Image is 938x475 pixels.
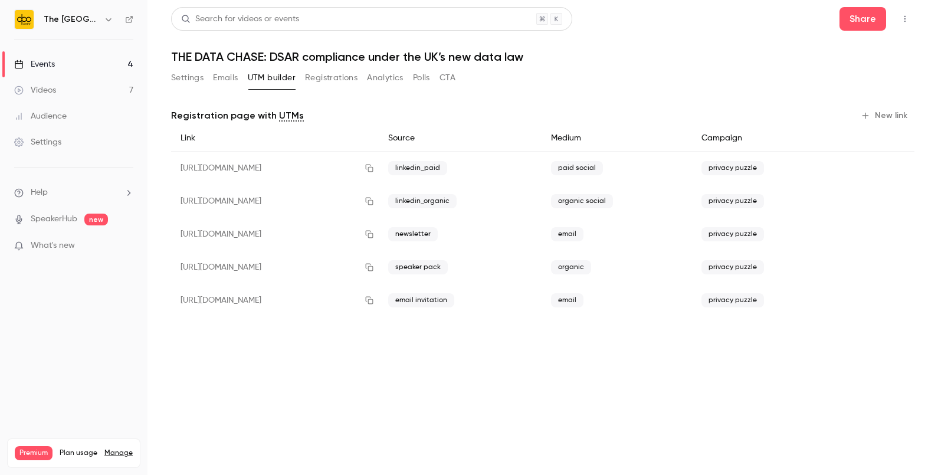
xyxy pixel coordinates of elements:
[14,84,56,96] div: Videos
[171,50,914,64] h1: THE DATA CHASE: DSAR compliance under the UK’s new data law
[181,13,299,25] div: Search for videos or events
[171,185,379,218] div: [URL][DOMAIN_NAME]
[692,125,844,152] div: Campaign
[305,68,358,87] button: Registrations
[388,194,457,208] span: linkedin_organic
[15,10,34,29] img: The DPO Centre
[701,227,764,241] span: privacy puzzle
[14,186,133,199] li: help-dropdown-opener
[379,125,542,152] div: Source
[171,251,379,284] div: [URL][DOMAIN_NAME]
[701,161,764,175] span: privacy puzzle
[14,58,55,70] div: Events
[701,194,764,208] span: privacy puzzle
[388,227,438,241] span: newsletter
[388,260,448,274] span: speaker pack
[839,7,886,31] button: Share
[44,14,99,25] h6: The [GEOGRAPHIC_DATA]
[551,293,583,307] span: email
[551,194,613,208] span: organic social
[104,448,133,458] a: Manage
[856,106,914,125] button: New link
[84,214,108,225] span: new
[388,293,454,307] span: email invitation
[171,284,379,317] div: [URL][DOMAIN_NAME]
[171,68,204,87] button: Settings
[119,241,133,251] iframe: Noticeable Trigger
[171,152,379,185] div: [URL][DOMAIN_NAME]
[367,68,404,87] button: Analytics
[15,446,53,460] span: Premium
[60,448,97,458] span: Plan usage
[31,213,77,225] a: SpeakerHub
[14,136,61,148] div: Settings
[388,161,447,175] span: linkedin_paid
[440,68,455,87] button: CTA
[551,260,591,274] span: organic
[213,68,238,87] button: Emails
[248,68,296,87] button: UTM builder
[171,125,379,152] div: Link
[14,110,67,122] div: Audience
[701,260,764,274] span: privacy puzzle
[279,109,304,123] a: UTMs
[551,161,603,175] span: paid social
[551,227,583,241] span: email
[31,186,48,199] span: Help
[542,125,692,152] div: Medium
[31,240,75,252] span: What's new
[413,68,430,87] button: Polls
[171,109,304,123] p: Registration page with
[171,218,379,251] div: [URL][DOMAIN_NAME]
[701,293,764,307] span: privacy puzzle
